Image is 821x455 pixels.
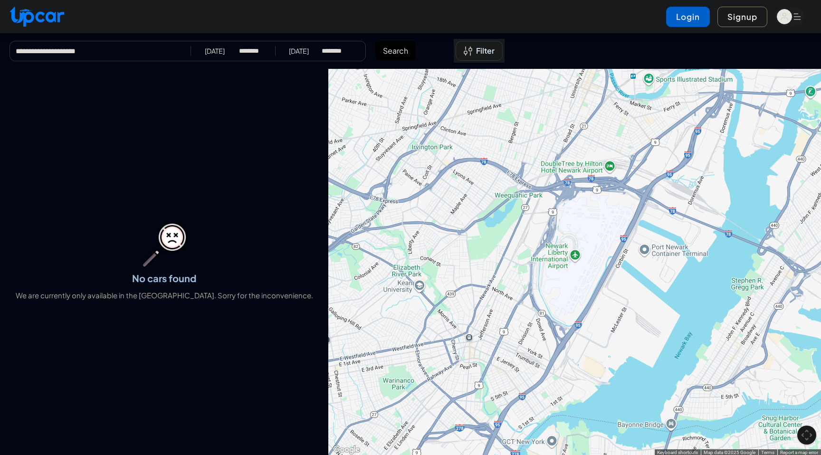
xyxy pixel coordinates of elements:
[717,7,767,27] button: Signup
[456,41,503,61] button: Open filters
[375,41,416,60] button: Search
[10,6,64,27] img: Upcar Logo
[704,450,755,455] span: Map data ©2025 Google
[476,45,495,57] span: Filter
[666,7,710,27] button: Login
[289,46,309,56] div: [DATE]
[205,46,225,56] div: [DATE]
[142,222,187,268] img: No cars found
[797,426,816,445] button: Map camera controls
[761,450,774,455] a: Terms (opens in new tab)
[780,450,818,455] a: Report a map error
